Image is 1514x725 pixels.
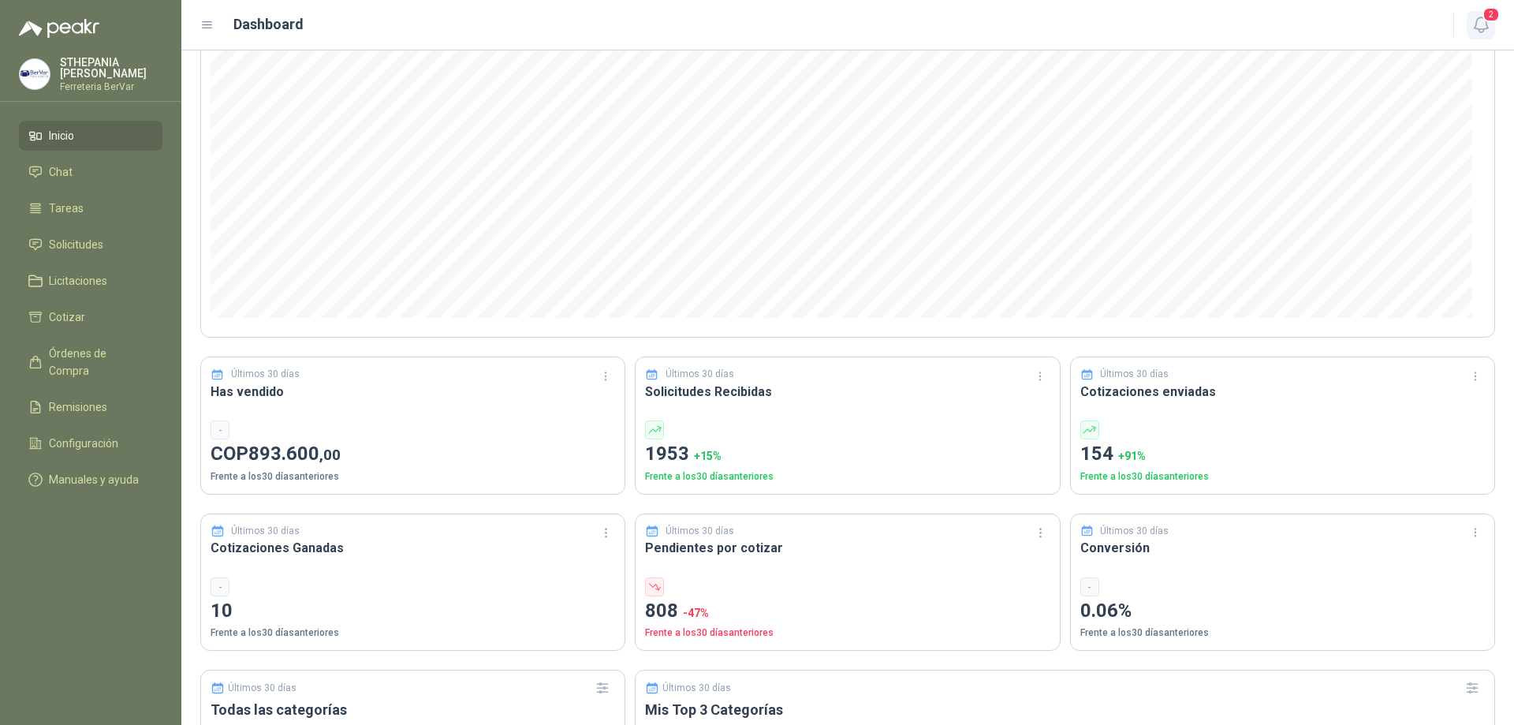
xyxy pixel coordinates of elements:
span: Licitaciones [49,272,107,290]
a: Manuales y ayuda [19,465,162,495]
span: Cotizar [49,308,85,326]
h3: Solicitudes Recibidas [645,382,1050,402]
span: Configuración [49,435,118,452]
h3: Pendientes por cotizar [645,538,1050,558]
h3: Has vendido [211,382,615,402]
a: Licitaciones [19,266,162,296]
span: Tareas [49,200,84,217]
h3: Todas las categorías [211,701,615,719]
p: Últimos 30 días [231,524,300,539]
span: ,00 [319,446,341,464]
img: Logo peakr [19,19,99,38]
span: + 15 % [694,450,722,462]
p: Frente a los 30 días anteriores [1080,626,1485,641]
p: 10 [211,596,615,626]
span: + 91 % [1118,450,1146,462]
a: Configuración [19,428,162,458]
p: Últimos 30 días [662,682,731,693]
span: Manuales y ayuda [49,471,139,488]
a: Órdenes de Compra [19,338,162,386]
p: COP [211,439,615,469]
p: Últimos 30 días [228,682,296,693]
span: Órdenes de Compra [49,345,147,379]
p: Frente a los 30 días anteriores [1080,469,1485,484]
h3: Cotizaciones enviadas [1080,382,1485,402]
p: Últimos 30 días [666,367,734,382]
a: Inicio [19,121,162,151]
span: Solicitudes [49,236,103,253]
img: Company Logo [20,59,50,89]
p: Ferreteria BerVar [60,82,162,92]
p: Últimos 30 días [666,524,734,539]
div: - [211,420,229,439]
a: Chat [19,157,162,187]
span: -47 % [683,607,709,619]
p: Frente a los 30 días anteriores [645,626,1050,641]
button: 2 [1467,11,1495,39]
p: Frente a los 30 días anteriores [211,469,615,484]
a: Tareas [19,193,162,223]
span: Remisiones [49,398,107,416]
div: - [1080,577,1099,596]
p: Últimos 30 días [231,367,300,382]
p: 1953 [645,439,1050,469]
a: Solicitudes [19,230,162,260]
h3: Mis Top 3 Categorías [645,701,1485,719]
a: Cotizar [19,302,162,332]
span: 2 [1482,7,1500,22]
p: 0.06% [1080,596,1485,626]
div: - [211,577,229,596]
p: 808 [645,596,1050,626]
p: Frente a los 30 días anteriores [645,469,1050,484]
h1: Dashboard [233,13,304,36]
span: Chat [49,163,73,181]
a: Remisiones [19,392,162,422]
p: Últimos 30 días [1100,367,1169,382]
p: Últimos 30 días [1100,524,1169,539]
span: 893.600 [248,443,341,465]
h3: Conversión [1080,538,1485,558]
p: Frente a los 30 días anteriores [211,626,615,641]
p: STHEPANIA [PERSON_NAME] [60,57,162,79]
span: Inicio [49,127,74,144]
h3: Cotizaciones Ganadas [211,538,615,558]
p: 154 [1080,439,1485,469]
